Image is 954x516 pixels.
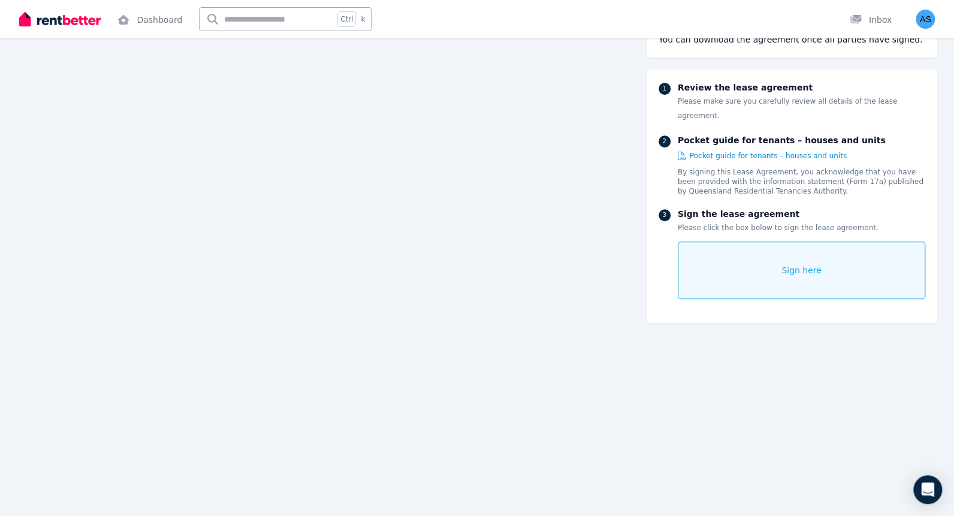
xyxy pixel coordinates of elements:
span: Pocket guide for tenants – houses and units [690,151,847,161]
div: Open Intercom Messenger [913,475,942,504]
p: Sign the lease agreement [678,208,925,220]
span: Ctrl [337,11,356,27]
span: Please click the box below to sign the lease agreement. [678,224,878,232]
span: Sign here [781,264,822,276]
p: Review the lease agreement [678,82,925,93]
img: Annabel Sammut [916,10,935,29]
div: Inbox [850,14,892,26]
img: RentBetter [19,10,101,28]
div: 2 [659,135,671,147]
div: You can download the agreement once all parties have signed. [659,34,925,46]
div: 1 [659,83,671,95]
p: Pocket guide for tenants – houses and units [678,134,925,146]
span: k [361,14,365,24]
div: 3 [659,209,671,221]
p: By signing this Lease Agreement, you acknowledge that you have been provided with the information... [678,167,925,196]
a: Pocket guide for tenants – houses and units [678,151,847,161]
span: Please make sure you carefully review all details of the lease agreement. [678,97,897,120]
